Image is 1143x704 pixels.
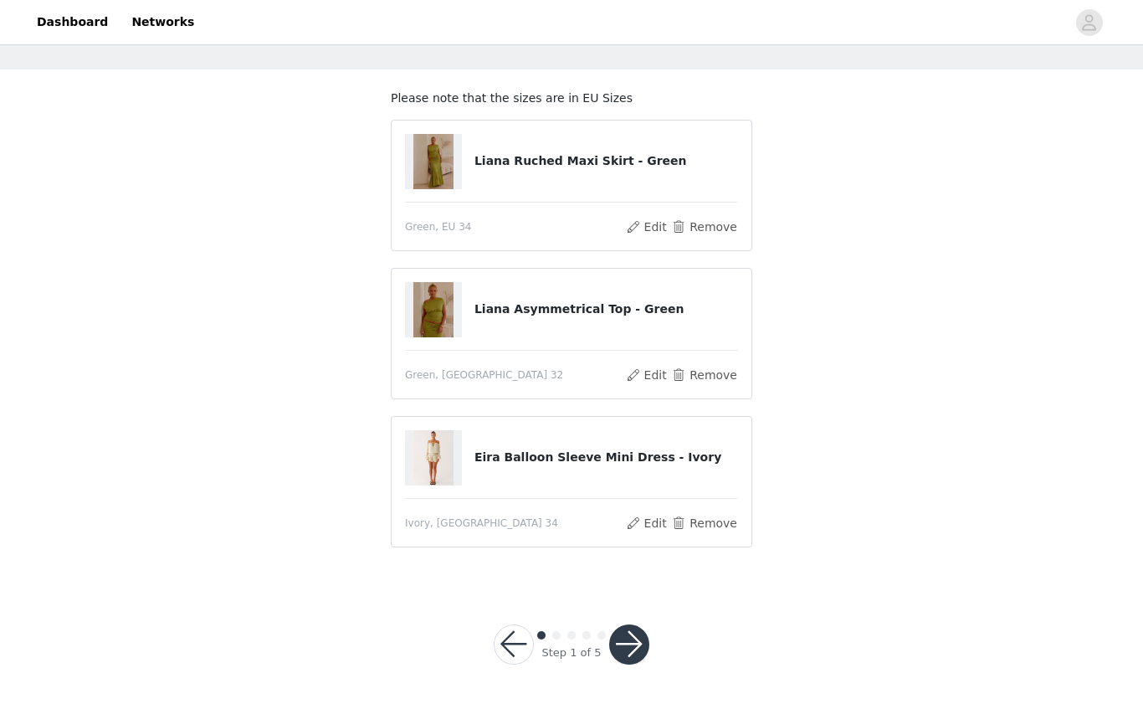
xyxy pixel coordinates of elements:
[121,3,204,41] a: Networks
[413,430,454,486] img: Eira Balloon Sleeve Mini Dress - Ivory
[405,367,563,383] span: Green, [GEOGRAPHIC_DATA] 32
[1081,9,1097,36] div: avatar
[671,217,738,237] button: Remove
[474,152,738,170] h4: Liana Ruched Maxi Skirt - Green
[625,513,668,533] button: Edit
[671,365,738,385] button: Remove
[671,513,738,533] button: Remove
[474,301,738,318] h4: Liana Asymmetrical Top - Green
[625,217,668,237] button: Edit
[474,449,738,466] h4: Eira Balloon Sleeve Mini Dress - Ivory
[405,219,471,234] span: Green, EU 34
[405,516,558,531] span: Ivory, [GEOGRAPHIC_DATA] 34
[27,3,118,41] a: Dashboard
[625,365,668,385] button: Edit
[391,90,752,107] p: Please note that the sizes are in EU Sizes
[413,134,454,189] img: Liana Ruched Maxi Skirt - Green
[541,645,601,661] div: Step 1 of 5
[413,282,454,337] img: Liana Asymmetrical Top - Green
